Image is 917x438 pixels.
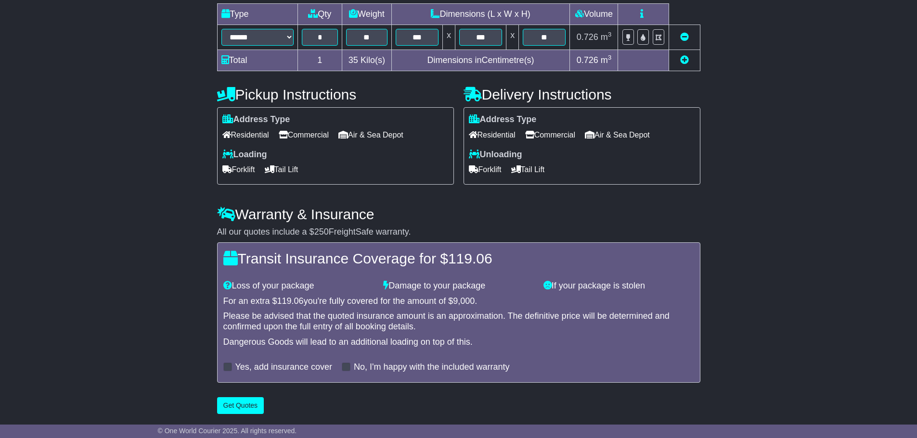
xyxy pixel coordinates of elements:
td: Kilo(s) [342,50,392,71]
span: 0.726 [577,55,598,65]
label: Unloading [469,150,522,160]
td: Weight [342,4,392,25]
span: Forklift [222,162,255,177]
span: 0.726 [577,32,598,42]
td: x [506,25,519,50]
div: Please be advised that the quoted insurance amount is an approximation. The definitive price will... [223,311,694,332]
td: Total [217,50,297,71]
span: Residential [222,127,269,142]
td: Qty [297,4,342,25]
sup: 3 [608,54,612,61]
td: Volume [570,4,618,25]
span: 35 [349,55,358,65]
span: Air & Sea Depot [338,127,403,142]
span: Residential [469,127,516,142]
td: Dimensions (L x W x H) [391,4,570,25]
span: Air & Sea Depot [585,127,650,142]
span: 119.06 [448,250,492,266]
h4: Transit Insurance Coverage for $ [223,250,694,266]
div: Loss of your package [219,281,379,291]
span: 119.06 [277,296,304,306]
h4: Delivery Instructions [464,87,700,102]
div: If your package is stolen [539,281,699,291]
span: 9,000 [453,296,475,306]
a: Add new item [680,55,689,65]
a: Remove this item [680,32,689,42]
label: Loading [222,150,267,160]
td: 1 [297,50,342,71]
label: Address Type [222,114,290,125]
span: Tail Lift [265,162,298,177]
label: Yes, add insurance cover [235,362,332,373]
sup: 3 [608,31,612,38]
h4: Warranty & Insurance [217,206,700,222]
span: © One World Courier 2025. All rights reserved. [158,427,297,435]
span: Tail Lift [511,162,545,177]
span: m [601,32,612,42]
label: Address Type [469,114,537,125]
div: Dangerous Goods will lead to an additional loading on top of this. [223,337,694,348]
td: x [442,25,455,50]
span: Commercial [279,127,329,142]
td: Dimensions in Centimetre(s) [391,50,570,71]
span: 250 [314,227,329,237]
label: No, I'm happy with the included warranty [354,362,510,373]
span: Forklift [469,162,502,177]
div: Damage to your package [378,281,539,291]
div: For an extra $ you're fully covered for the amount of $ . [223,296,694,307]
span: m [601,55,612,65]
h4: Pickup Instructions [217,87,454,102]
button: Get Quotes [217,397,264,414]
span: Commercial [525,127,575,142]
td: Type [217,4,297,25]
div: All our quotes include a $ FreightSafe warranty. [217,227,700,238]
